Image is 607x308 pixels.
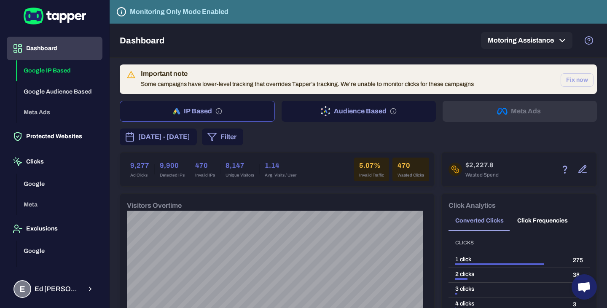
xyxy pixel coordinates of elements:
span: Wasted Spend [465,172,499,179]
td: 7 [566,283,590,297]
div: Some campaigns have lower-level tracking that overrides Tapper’s tracking. We’re unable to monito... [141,67,474,91]
button: IP Based [120,101,275,122]
span: Detected IPs [160,172,185,178]
button: EEd [PERSON_NAME] [7,277,102,301]
span: Invalid Traffic [359,172,384,178]
div: 2 clicks [455,271,559,278]
h6: 1.14 [265,161,296,171]
h6: 9,900 [160,161,185,171]
span: Ad Clicks [130,172,149,178]
h5: Dashboard [120,35,164,46]
h6: 8,147 [226,161,254,171]
button: Protected Websites [7,125,102,148]
button: Clicks [7,150,102,174]
button: Exclusions [7,217,102,241]
svg: Tapper is not blocking any fraudulent activity for this domain [116,7,126,17]
span: [DATE] - [DATE] [138,132,190,142]
div: E [13,280,31,298]
button: Dashboard [7,37,102,60]
a: Google Audience Based [17,87,102,94]
button: Google Audience Based [17,81,102,102]
svg: IP based: Search, Display, and Shopping. [215,108,222,115]
th: Clicks [449,233,566,253]
button: Google [17,241,102,262]
td: 275 [566,253,590,268]
div: Important note [141,70,474,78]
a: Google [17,179,102,187]
div: Open chat [572,274,597,300]
h6: Click Analytics [449,201,496,211]
div: 4 clicks [455,300,559,308]
span: Unique Visitors [226,172,254,178]
span: Avg. Visits / User [265,172,296,178]
button: Google IP Based [17,60,102,81]
h6: Monitoring Only Mode Enabled [130,7,228,17]
h6: 470 [195,161,215,171]
h6: 470 [398,161,424,171]
button: Google [17,174,102,195]
span: Ed [PERSON_NAME] [35,285,81,293]
button: Motoring Assistance [481,32,572,49]
button: Filter [202,129,243,145]
button: Estimation based on the quantity of invalid click x cost-per-click. [558,162,572,177]
button: Click Frequencies [510,211,575,231]
h6: $2,227.8 [465,160,499,170]
div: 3 clicks [455,285,559,293]
h6: 5.07% [359,161,384,171]
svg: Audience based: Search, Display, Shopping, Video Performance Max, Demand Generation [390,108,397,115]
a: Exclusions [7,225,102,232]
a: Google [17,246,102,254]
a: Dashboard [7,44,102,51]
div: 1 click [455,256,559,263]
button: Converted Clicks [449,211,510,231]
a: Google IP Based [17,67,102,74]
button: Audience Based [282,101,436,122]
td: 38 [566,268,590,283]
a: Protected Websites [7,132,102,139]
h6: Visitors Overtime [127,201,182,211]
h6: 9,277 [130,161,149,171]
span: Invalid IPs [195,172,215,178]
button: [DATE] - [DATE] [120,129,197,145]
a: Clicks [7,158,102,165]
button: Fix now [561,73,594,87]
span: Wasted Clicks [398,172,424,178]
